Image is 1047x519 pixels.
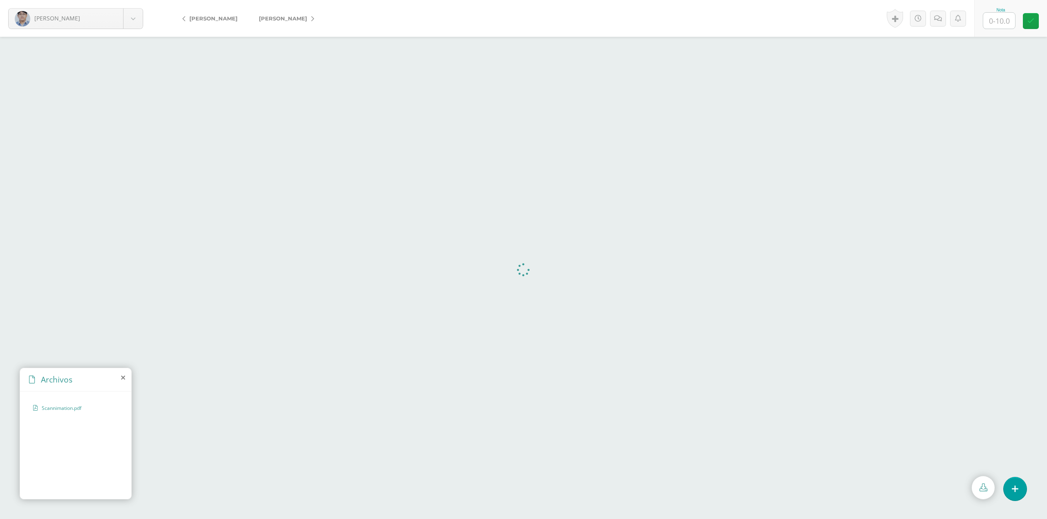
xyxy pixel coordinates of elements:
div: Nota [983,8,1019,12]
img: 9075e7065c5b6ddc4b353b35e54d18d6.png [15,11,30,27]
span: [PERSON_NAME] [189,15,238,22]
a: [PERSON_NAME] [9,9,143,29]
a: [PERSON_NAME] [176,9,248,28]
i: close [121,374,125,381]
a: [PERSON_NAME] [248,9,321,28]
span: Scannimation.pdf [42,405,109,412]
span: [PERSON_NAME] [34,14,80,22]
span: Archivos [41,374,72,385]
span: [PERSON_NAME] [259,15,307,22]
input: 0-10.0 [983,13,1015,29]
